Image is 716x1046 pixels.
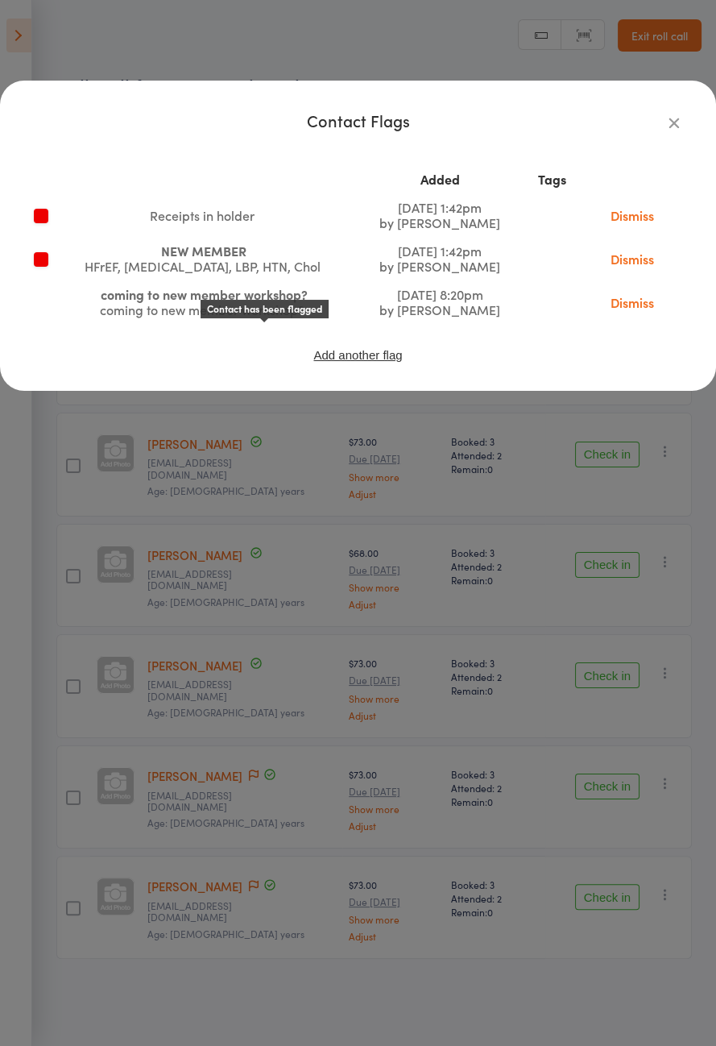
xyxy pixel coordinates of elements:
[356,280,524,324] td: [DATE] 8:20pm by [PERSON_NAME]
[161,242,246,259] span: NEW MEMBER
[356,193,524,237] td: [DATE] 1:42pm by [PERSON_NAME]
[356,237,524,280] td: [DATE] 1:42pm by [PERSON_NAME]
[598,250,666,268] a: Dismiss this flag
[61,208,343,223] div: Receipts in holder
[312,348,404,362] button: Add another flag
[61,302,343,318] div: coming to new member workshop?
[32,113,684,128] div: Contact Flags
[598,293,666,311] a: Dismiss this flag
[201,300,329,318] div: Contact has been flagged
[101,285,308,303] span: coming to new member workshop?
[356,165,524,193] th: Added
[524,165,580,193] th: Tags
[598,206,666,224] a: Dismiss this flag
[61,259,343,274] div: HFrEF, [MEDICAL_DATA], LBP, HTN, Chol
